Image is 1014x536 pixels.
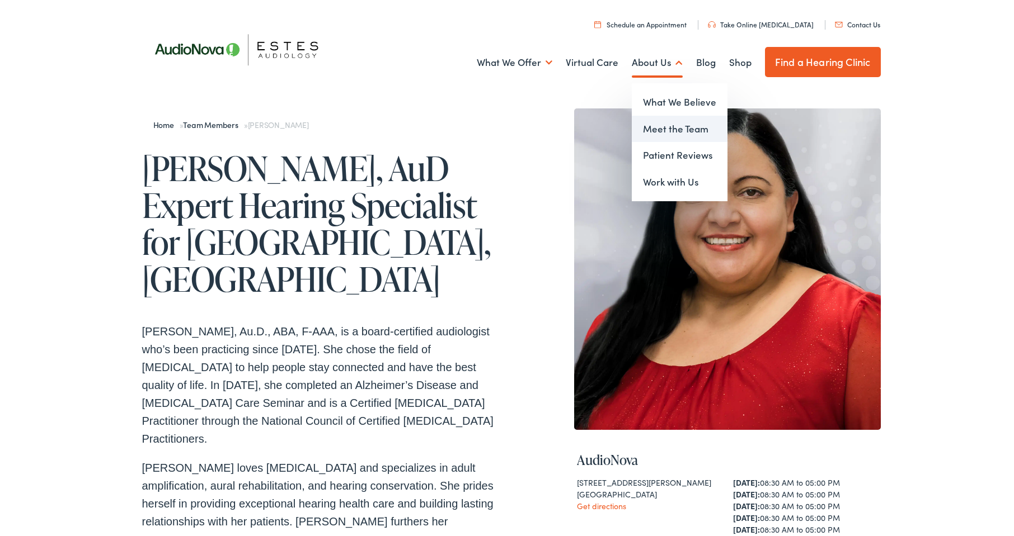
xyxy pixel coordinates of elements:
[765,45,881,75] a: Find a Hearing Clinic
[153,117,180,128] a: Home
[142,148,511,295] h1: [PERSON_NAME], AuD Expert Hearing Specialist for [GEOGRAPHIC_DATA], [GEOGRAPHIC_DATA]
[632,167,727,193] a: Work with Us
[577,486,721,498] div: [GEOGRAPHIC_DATA]
[594,17,687,27] a: Schedule an Appointment
[577,475,721,486] div: [STREET_ADDRESS][PERSON_NAME]
[733,521,760,533] strong: [DATE]:
[577,450,878,466] h4: AudioNova
[142,320,511,445] p: [PERSON_NAME], Au.D., ABA, F-AAA, is a board-certified audiologist who’s been practicing since [D...
[183,117,243,128] a: Team Members
[153,117,309,128] span: » »
[632,40,683,81] a: About Us
[733,498,760,509] strong: [DATE]:
[594,18,601,26] img: utility icon
[477,40,552,81] a: What We Offer
[632,113,727,140] a: Meet the Team
[733,510,760,521] strong: [DATE]:
[708,17,814,27] a: Take Online [MEDICAL_DATA]
[733,475,760,486] strong: [DATE]:
[632,87,727,113] a: What We Believe
[696,40,716,81] a: Blog
[566,40,618,81] a: Virtual Care
[632,140,727,167] a: Patient Reviews
[835,17,880,27] a: Contact Us
[729,40,752,81] a: Shop
[835,20,843,25] img: utility icon
[733,486,760,497] strong: [DATE]:
[248,117,309,128] span: [PERSON_NAME]
[708,19,716,26] img: utility icon
[577,498,626,509] a: Get directions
